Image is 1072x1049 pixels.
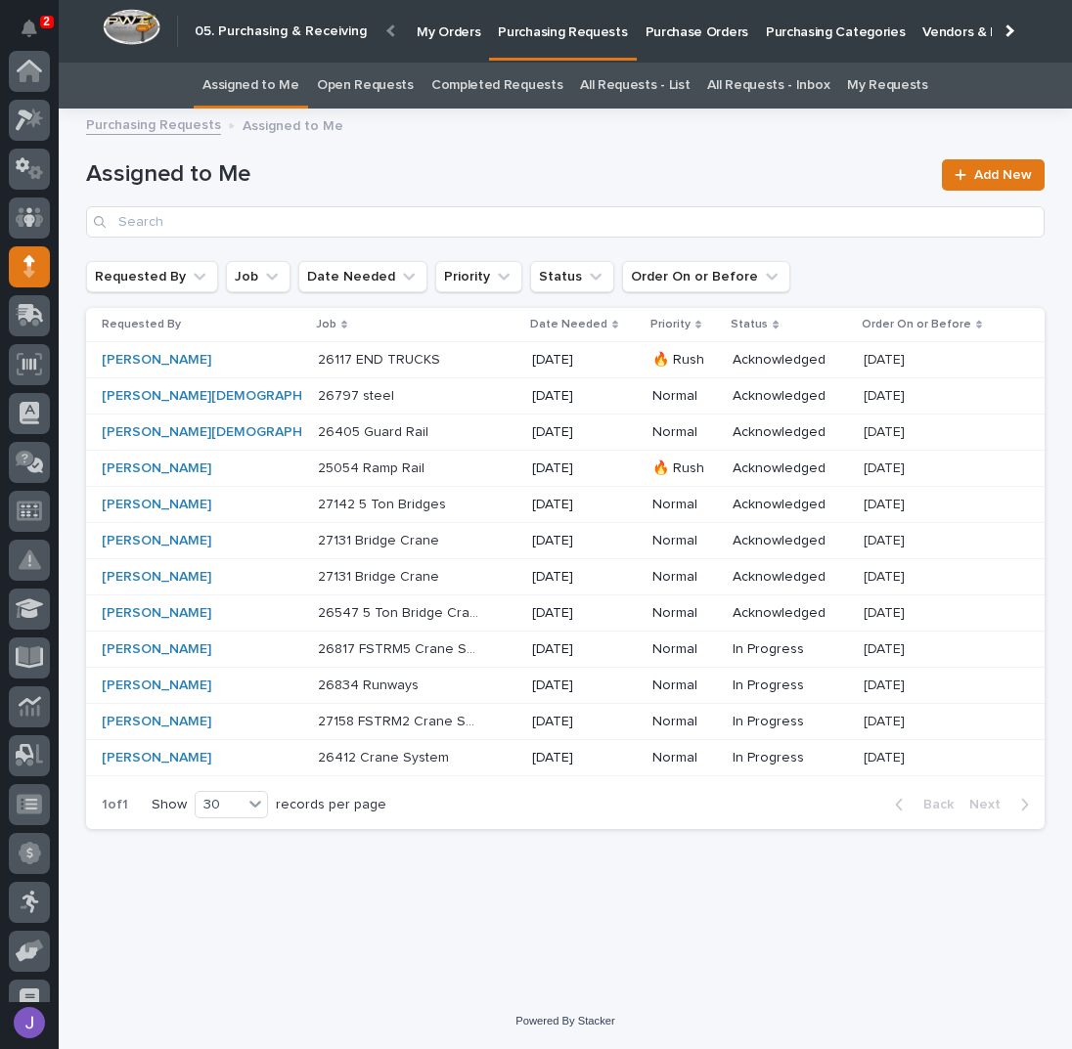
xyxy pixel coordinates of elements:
[532,641,637,658] p: [DATE]
[652,497,718,513] p: Normal
[864,674,909,694] p: [DATE]
[580,63,690,109] a: All Requests - List
[195,23,367,40] h2: 05. Purchasing & Receiving
[652,424,718,441] p: Normal
[196,795,243,815] div: 30
[318,420,432,441] p: 26405 Guard Rail
[847,63,928,109] a: My Requests
[652,352,718,369] p: 🔥 Rush
[879,796,961,813] button: Back
[532,460,637,477] p: [DATE]
[864,746,909,766] p: [DATE]
[532,569,637,586] p: [DATE]
[532,533,637,549] p: [DATE]
[86,415,1045,451] tr: [PERSON_NAME][DEMOGRAPHIC_DATA] 26405 Guard Rail26405 Guard Rail [DATE]NormalAcknowledged[DATE][D...
[530,261,614,292] button: Status
[102,497,211,513] a: [PERSON_NAME]
[650,314,691,335] p: Priority
[435,261,522,292] button: Priority
[733,677,847,694] p: In Progress
[733,497,847,513] p: Acknowledged
[652,460,718,477] p: 🔥 Rush
[318,601,485,622] p: 26547 5 Ton Bridge Crane
[318,674,423,694] p: 26834 Runways
[86,668,1045,704] tr: [PERSON_NAME] 26834 Runways26834 Runways [DATE]NormalIn Progress[DATE][DATE]
[102,750,211,766] a: [PERSON_NAME]
[515,1015,614,1027] a: Powered By Stacker
[652,677,718,694] p: Normal
[43,15,50,28] p: 2
[733,424,847,441] p: Acknowledged
[86,595,1045,632] tr: [PERSON_NAME] 26547 5 Ton Bridge Crane26547 5 Ton Bridge Crane [DATE]NormalAcknowledged[DATE][DATE]
[102,460,211,477] a: [PERSON_NAME]
[103,9,160,45] img: Workspace Logo
[707,63,829,109] a: All Requests - Inbox
[102,677,211,694] a: [PERSON_NAME]
[316,314,336,335] p: Job
[102,533,211,549] a: [PERSON_NAME]
[86,160,930,189] h1: Assigned to Me
[86,781,144,829] p: 1 of 1
[733,352,847,369] p: Acknowledged
[102,314,181,335] p: Requested By
[102,569,211,586] a: [PERSON_NAME]
[202,63,299,109] a: Assigned to Me
[431,63,562,109] a: Completed Requests
[102,388,362,405] a: [PERSON_NAME][DEMOGRAPHIC_DATA]
[864,637,909,658] p: [DATE]
[102,352,211,369] a: [PERSON_NAME]
[862,314,971,335] p: Order On or Before
[318,348,444,369] p: 26117 END TRUCKS
[864,601,909,622] p: [DATE]
[86,112,221,135] a: Purchasing Requests
[86,206,1045,238] input: Search
[226,261,290,292] button: Job
[102,424,362,441] a: [PERSON_NAME][DEMOGRAPHIC_DATA]
[652,388,718,405] p: Normal
[298,261,427,292] button: Date Needed
[318,746,453,766] p: 26412 Crane System
[9,1002,50,1043] button: users-avatar
[974,168,1032,182] span: Add New
[652,569,718,586] p: Normal
[318,457,428,477] p: 25054 Ramp Rail
[532,497,637,513] p: [DATE]
[276,797,386,813] p: records per page
[733,714,847,730] p: In Progress
[731,314,768,335] p: Status
[532,677,637,694] p: [DATE]
[652,750,718,766] p: Normal
[86,261,218,292] button: Requested By
[86,342,1045,378] tr: [PERSON_NAME] 26117 END TRUCKS26117 END TRUCKS [DATE]🔥 RushAcknowledged[DATE][DATE]
[102,641,211,658] a: [PERSON_NAME]
[317,63,414,109] a: Open Requests
[864,493,909,513] p: [DATE]
[733,605,847,622] p: Acknowledged
[912,796,954,813] span: Back
[532,388,637,405] p: [DATE]
[86,451,1045,487] tr: [PERSON_NAME] 25054 Ramp Rail25054 Ramp Rail [DATE]🔥 RushAcknowledged[DATE][DATE]
[318,710,485,730] p: 27158 FSTRM2 Crane System
[622,261,790,292] button: Order On or Before
[24,20,50,51] div: Notifications2
[864,565,909,586] p: [DATE]
[961,796,1045,813] button: Next
[318,384,398,405] p: 26797 steel
[864,384,909,405] p: [DATE]
[733,569,847,586] p: Acknowledged
[86,559,1045,595] tr: [PERSON_NAME] 27131 Bridge Crane27131 Bridge Crane [DATE]NormalAcknowledged[DATE][DATE]
[864,710,909,730] p: [DATE]
[86,740,1045,776] tr: [PERSON_NAME] 26412 Crane System26412 Crane System [DATE]NormalIn Progress[DATE][DATE]
[532,714,637,730] p: [DATE]
[530,314,607,335] p: Date Needed
[318,529,443,549] p: 27131 Bridge Crane
[733,533,847,549] p: Acknowledged
[102,605,211,622] a: [PERSON_NAME]
[652,714,718,730] p: Normal
[652,533,718,549] p: Normal
[652,605,718,622] p: Normal
[86,523,1045,559] tr: [PERSON_NAME] 27131 Bridge Crane27131 Bridge Crane [DATE]NormalAcknowledged[DATE][DATE]
[532,424,637,441] p: [DATE]
[86,378,1045,415] tr: [PERSON_NAME][DEMOGRAPHIC_DATA] 26797 steel26797 steel [DATE]NormalAcknowledged[DATE][DATE]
